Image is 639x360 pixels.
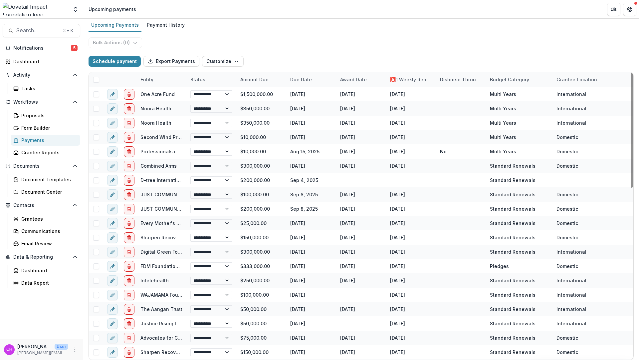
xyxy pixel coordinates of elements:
div: [DATE] [286,345,336,359]
div: [DATE] [340,119,355,126]
div: [DATE] [286,259,336,273]
div: $50,000.00 [236,302,286,316]
div: International [556,119,586,126]
div: $333,000.00 [236,259,286,273]
button: edit [107,218,118,229]
button: edit [107,318,118,329]
a: The Aangan Trust [140,306,182,312]
div: [DATE] [340,105,355,112]
div: [DATE] [286,87,336,101]
button: Customize [202,56,244,67]
button: edit [107,132,118,143]
div: [DATE] [340,91,355,98]
div: Grantees [21,215,75,222]
div: Budget Category [486,72,552,87]
div: [DATE] [340,162,355,169]
a: FDM Foundation (Faith Driven Entrepreneur) [140,263,243,269]
div: Multi Years [490,105,516,112]
div: Payments [21,137,75,144]
div: [DATE] [340,205,355,212]
div: $200,000.00 [236,173,286,187]
a: Sharpen Recovery [140,235,183,240]
div: [DATE] [340,234,355,241]
div: [DATE] [286,288,336,302]
div: Grantee Reports [21,149,75,156]
div: Award Date [336,72,386,87]
div: [DATE] [340,248,355,255]
a: Second Wind Programs, Inc (JH Outback) [140,134,236,140]
div: Status [186,72,236,87]
div: [DATE] [390,334,405,341]
a: JUST COMMUNITY INC [140,192,195,197]
button: delete [124,304,134,315]
div: Email Review [21,240,75,247]
div: Dashboard [21,267,75,274]
div: Courtney Eker Hardy [6,347,12,352]
div: Domestic [556,148,578,155]
button: Open Workflows [3,97,80,107]
a: Grantee Reports [11,147,80,158]
div: $100,000.00 [236,288,286,302]
div: Standard Renewals [490,306,535,313]
button: delete [124,290,134,300]
button: Notifications5 [3,43,80,53]
a: Email Review [11,238,80,249]
div: [DATE] [286,130,336,144]
div: Grantee Location [552,76,601,83]
div: [DATE] [390,277,405,284]
div: $10,000.00 [236,144,286,159]
div: Budget Category [486,76,533,83]
div: [DATE] [286,302,336,316]
button: delete [124,103,134,114]
div: [DATE] [390,205,405,212]
div: Standard Renewals [490,291,535,298]
div: $250,000.00 [236,273,286,288]
div: [DATE] [340,349,355,356]
span: Contacts [13,203,70,208]
div: 🅰️1 Weekly Report Date [386,76,436,83]
div: Amount Due [236,72,286,87]
div: No [440,148,447,155]
div: [DATE] [286,216,336,230]
div: Grantee Location [552,72,602,87]
button: delete [124,333,134,343]
div: International [556,306,586,313]
div: $1,500,000.00 [236,87,286,101]
div: [DATE] [340,277,355,284]
a: Sharpen Recovery [140,349,183,355]
span: Workflows [13,99,70,105]
div: [DATE] [286,101,336,116]
div: Domestic [556,134,578,141]
div: [DATE] [390,291,405,298]
div: $25,000.00 [236,216,286,230]
button: edit [107,146,118,157]
div: Data Report [21,279,75,286]
div: $300,000.00 [236,159,286,173]
img: Dovetail Impact Foundation logo [3,3,68,16]
button: edit [107,175,118,186]
div: Multi Years [490,91,516,98]
button: Get Help [623,3,636,16]
a: Payment History [144,19,187,32]
div: Due Date [286,76,316,83]
div: Tasks [21,85,75,92]
div: [DATE] [390,162,405,169]
div: [DATE] [390,148,405,155]
div: Proposals [21,112,75,119]
a: Noora Health [140,120,171,126]
div: Award Date [336,76,371,83]
button: delete [124,161,134,171]
p: User [55,344,68,350]
div: Pledges [490,263,509,270]
div: International [556,291,586,298]
div: $10,000.00 [236,130,286,144]
div: Entity [136,76,157,83]
div: Standard Renewals [490,234,535,241]
div: [DATE] [340,148,355,155]
a: Digital Green Foundation [140,249,199,255]
div: 🅰️1 Weekly Report Date [386,72,436,87]
button: edit [107,204,118,214]
span: Documents [13,163,70,169]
